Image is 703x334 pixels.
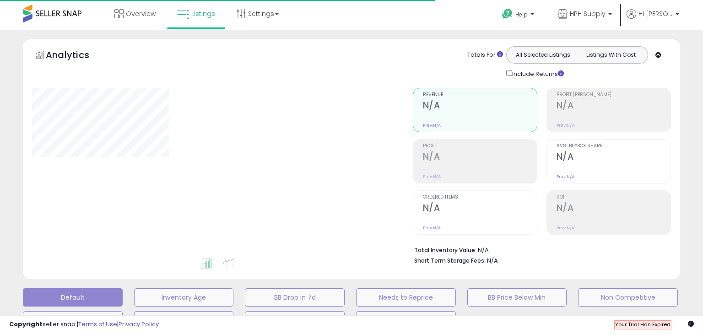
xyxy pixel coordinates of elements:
[23,311,123,329] button: Top Sellers
[414,246,476,254] b: Total Inventory Value:
[557,203,671,215] h2: N/A
[557,195,671,200] span: ROI
[9,320,43,329] strong: Copyright
[423,174,441,179] small: Prev: N/A
[577,49,645,61] button: Listings With Cost
[245,288,345,307] button: BB Drop in 7d
[487,256,498,265] span: N/A
[423,225,441,231] small: Prev: N/A
[515,11,528,18] span: Help
[356,288,456,307] button: Needs to Reprice
[499,68,575,79] div: Include Returns
[467,51,503,59] div: Totals For
[423,123,441,128] small: Prev: N/A
[423,92,537,97] span: Revenue
[502,8,513,20] i: Get Help
[557,151,671,164] h2: N/A
[570,9,606,18] span: HPH Supply
[557,92,671,97] span: Profit [PERSON_NAME]
[245,311,345,329] button: Items Being Repriced
[557,144,671,149] span: Avg. Buybox Share
[578,288,678,307] button: Non Competitive
[9,320,159,329] div: seller snap | |
[467,288,567,307] button: BB Price Below Min
[119,320,159,329] a: Privacy Policy
[627,9,679,30] a: Hi [PERSON_NAME]
[423,100,537,113] h2: N/A
[423,203,537,215] h2: N/A
[46,48,107,64] h5: Analytics
[423,144,537,149] span: Profit
[134,288,234,307] button: Inventory Age
[615,321,671,328] span: Your Trial Has Expired
[126,9,156,18] span: Overview
[557,123,574,128] small: Prev: N/A
[414,257,486,264] b: Short Term Storage Fees:
[134,311,234,329] button: Selling @ Max
[495,1,543,30] a: Help
[78,320,117,329] a: Terms of Use
[191,9,215,18] span: Listings
[557,174,574,179] small: Prev: N/A
[423,151,537,164] h2: N/A
[557,100,671,113] h2: N/A
[423,195,537,200] span: Ordered Items
[23,288,123,307] button: Default
[356,311,456,329] button: 30 Day Decrease
[509,49,577,61] button: All Selected Listings
[557,225,574,231] small: Prev: N/A
[414,244,664,255] li: N/A
[638,9,673,18] span: Hi [PERSON_NAME]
